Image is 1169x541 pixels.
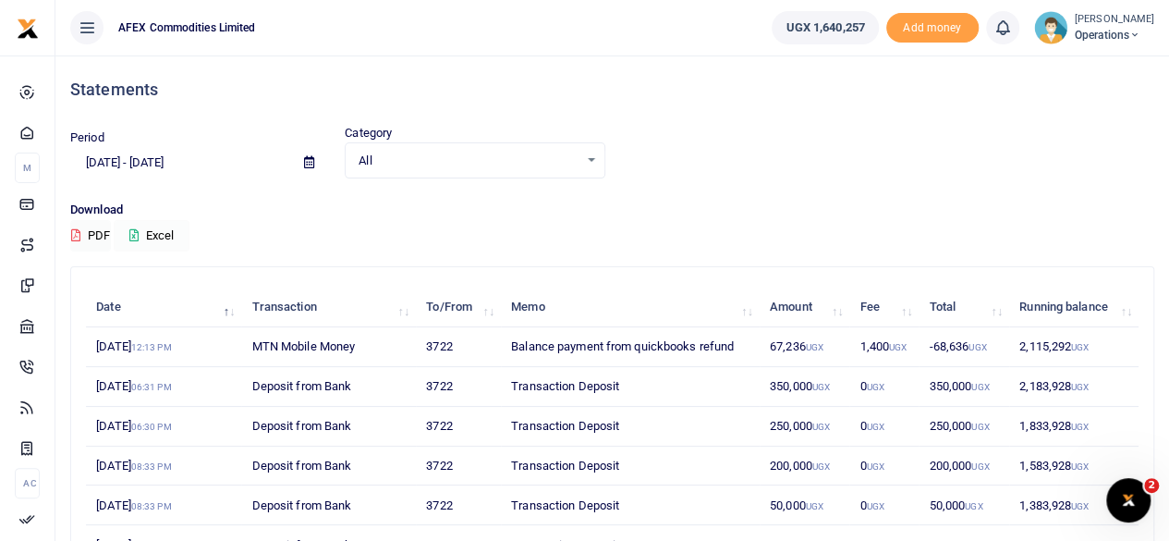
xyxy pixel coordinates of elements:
img: logo-small [17,18,39,40]
td: Deposit from Bank [241,447,416,486]
td: 0 [849,447,919,486]
td: 3722 [416,367,501,407]
td: Deposit from Bank [241,367,416,407]
a: UGX 1,640,257 [772,11,878,44]
li: Wallet ballance [764,11,885,44]
small: UGX [971,422,989,432]
small: UGX [812,461,830,472]
td: Transaction Deposit [501,367,760,407]
td: [DATE] [86,327,241,367]
input: select period [70,147,289,178]
small: [PERSON_NAME] [1075,12,1154,28]
td: 3722 [416,447,501,486]
th: To/From: activate to sort column ascending [416,288,501,327]
th: Date: activate to sort column descending [86,288,241,327]
iframe: Intercom live chat [1106,478,1151,523]
th: Transaction: activate to sort column ascending [241,288,416,327]
small: UGX [1071,461,1089,472]
small: 08:33 PM [131,461,172,472]
h4: Statements [70,80,1154,100]
td: 1,400 [849,327,919,367]
span: Operations [1075,27,1154,43]
td: [DATE] [86,407,241,447]
td: Transaction Deposit [501,447,760,486]
small: UGX [889,342,907,352]
small: UGX [1071,342,1089,352]
td: Deposit from Bank [241,407,416,447]
td: 3722 [416,327,501,367]
td: 250,000 [919,407,1009,447]
td: 350,000 [919,367,1009,407]
small: UGX [812,422,830,432]
small: UGX [812,382,830,392]
th: Memo: activate to sort column ascending [501,288,760,327]
td: 0 [849,486,919,525]
a: logo-small logo-large logo-large [17,20,39,34]
td: Transaction Deposit [501,407,760,447]
td: 1,383,928 [1009,486,1139,525]
td: Balance payment from quickbooks refund [501,327,760,367]
small: 06:30 PM [131,422,172,432]
li: Toup your wallet [886,13,979,43]
span: 2 [1144,478,1159,493]
small: UGX [867,501,884,511]
td: 1,833,928 [1009,407,1139,447]
small: UGX [968,342,986,352]
td: 350,000 [760,367,850,407]
small: UGX [867,422,884,432]
li: M [15,153,40,183]
td: 67,236 [760,327,850,367]
small: UGX [1071,501,1089,511]
a: profile-user [PERSON_NAME] Operations [1034,11,1154,44]
td: [DATE] [86,367,241,407]
small: 06:31 PM [131,382,172,392]
td: -68,636 [919,327,1009,367]
span: UGX 1,640,257 [785,18,864,37]
span: All [359,152,578,170]
small: UGX [1071,422,1089,432]
th: Fee: activate to sort column ascending [849,288,919,327]
button: Excel [114,220,189,252]
td: 2,115,292 [1009,327,1139,367]
td: 50,000 [919,486,1009,525]
td: 250,000 [760,407,850,447]
td: [DATE] [86,447,241,486]
a: Add money [886,19,979,33]
span: Add money [886,13,979,43]
td: MTN Mobile Money [241,327,416,367]
small: UGX [1071,382,1089,392]
small: UGX [971,461,989,472]
small: 08:33 PM [131,501,172,511]
label: Category [345,124,392,142]
small: UGX [965,501,982,511]
td: [DATE] [86,486,241,525]
small: UGX [806,342,823,352]
td: 200,000 [919,447,1009,486]
img: profile-user [1034,11,1067,44]
td: Deposit from Bank [241,486,416,525]
td: 3722 [416,407,501,447]
td: 50,000 [760,486,850,525]
li: Ac [15,468,40,498]
small: UGX [806,501,823,511]
th: Amount: activate to sort column ascending [760,288,850,327]
td: 0 [849,367,919,407]
td: 200,000 [760,447,850,486]
small: 12:13 PM [131,342,172,352]
td: 0 [849,407,919,447]
td: Transaction Deposit [501,486,760,525]
label: Period [70,129,104,147]
span: AFEX Commodities Limited [111,19,262,36]
p: Download [70,201,1154,220]
td: 3722 [416,486,501,525]
td: 1,583,928 [1009,447,1139,486]
th: Running balance: activate to sort column ascending [1009,288,1139,327]
button: PDF [70,220,111,252]
small: UGX [971,382,989,392]
th: Total: activate to sort column ascending [919,288,1009,327]
td: 2,183,928 [1009,367,1139,407]
small: UGX [867,382,884,392]
small: UGX [867,461,884,472]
